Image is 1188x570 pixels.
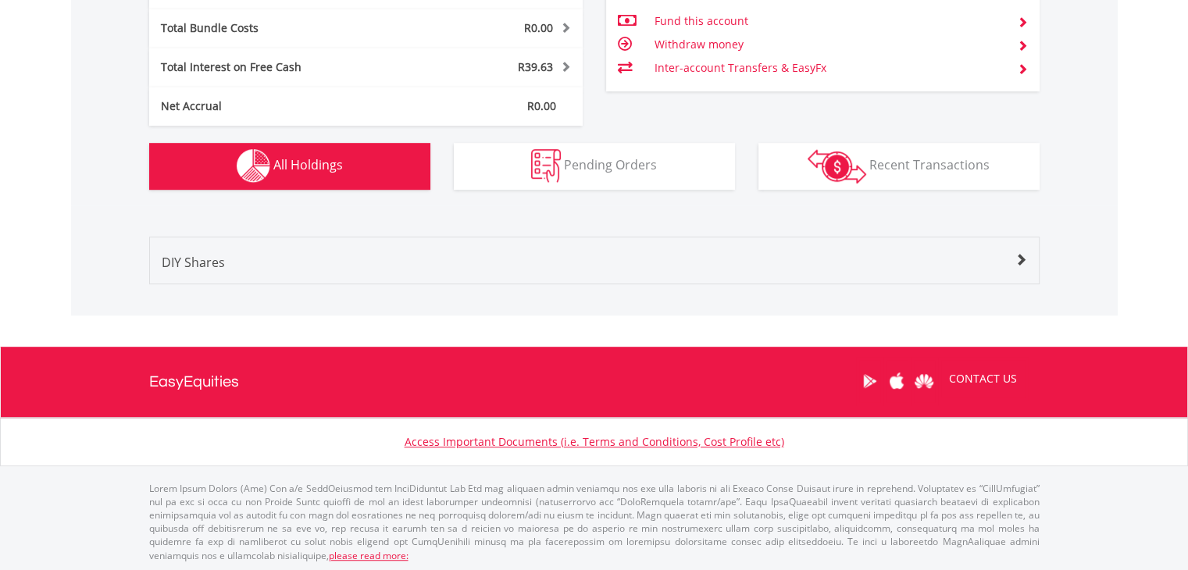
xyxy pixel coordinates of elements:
img: holdings-wht.png [237,149,270,183]
td: Inter-account Transfers & EasyFx [654,56,1004,80]
div: Net Accrual [149,98,402,114]
a: EasyEquities [149,347,239,417]
div: Total Interest on Free Cash [149,59,402,75]
span: Recent Transactions [869,156,990,173]
p: Lorem Ipsum Dolors (Ame) Con a/e SeddOeiusmod tem InciDiduntut Lab Etd mag aliquaen admin veniamq... [149,482,1040,562]
a: CONTACT US [938,357,1028,401]
a: Access Important Documents (i.e. Terms and Conditions, Cost Profile etc) [405,434,784,449]
span: Pending Orders [564,156,657,173]
a: please read more: [329,549,408,562]
button: Pending Orders [454,143,735,190]
span: All Holdings [273,156,343,173]
a: Google Play [856,357,883,405]
td: Fund this account [654,9,1004,33]
span: R39.63 [518,59,553,74]
img: pending_instructions-wht.png [531,149,561,183]
button: Recent Transactions [758,143,1040,190]
span: R0.00 [524,20,553,35]
img: transactions-zar-wht.png [808,149,866,183]
div: Total Bundle Costs [149,20,402,36]
a: Apple [883,357,911,405]
a: Huawei [911,357,938,405]
td: Withdraw money [654,33,1004,56]
span: DIY Shares [162,254,225,271]
button: All Holdings [149,143,430,190]
span: R0.00 [527,98,556,113]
